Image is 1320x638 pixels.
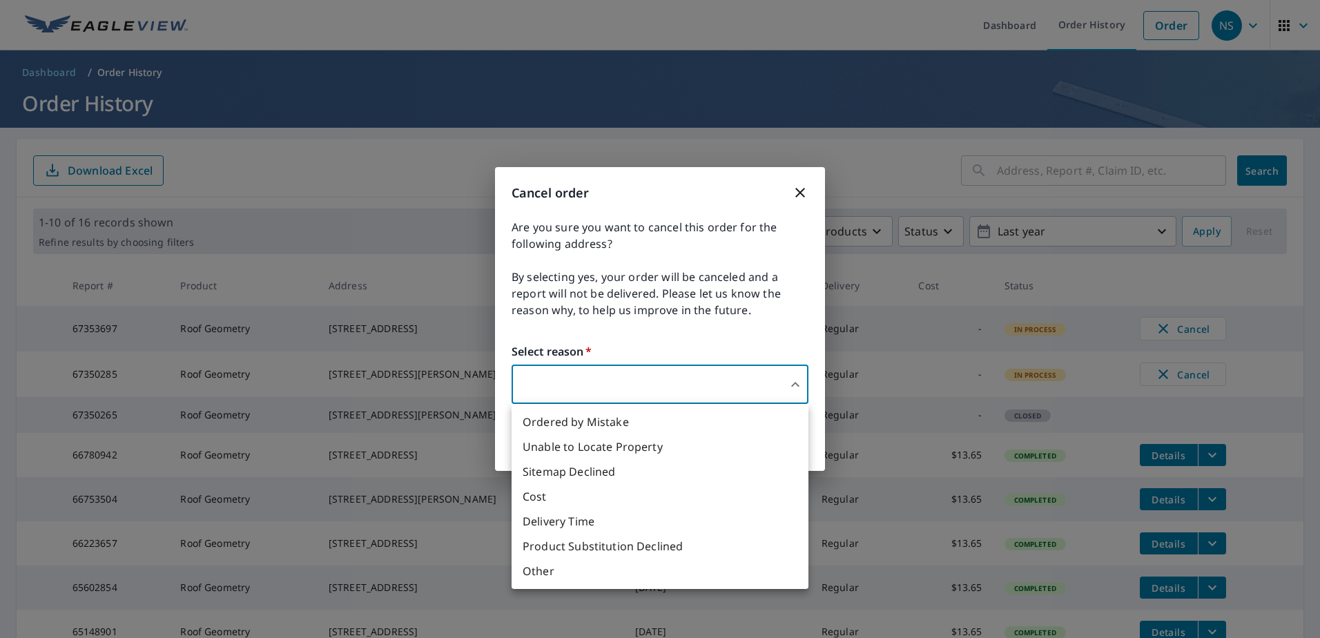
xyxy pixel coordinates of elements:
li: Other [512,559,808,583]
li: Cost [512,484,808,509]
li: Ordered by Mistake [512,409,808,434]
li: Sitemap Declined [512,459,808,484]
li: Delivery Time [512,509,808,534]
li: Product Substitution Declined [512,534,808,559]
li: Unable to Locate Property [512,434,808,459]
